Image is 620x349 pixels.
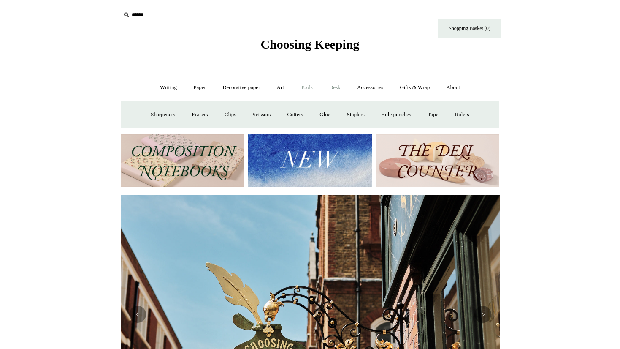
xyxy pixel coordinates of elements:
a: Cutters [279,104,311,126]
a: Choosing Keeping [260,44,359,50]
a: Staplers [339,104,372,126]
a: Erasers [184,104,215,126]
img: New.jpg__PID:f73bdf93-380a-4a35-bcfe-7823039498e1 [248,134,372,187]
button: Previous [129,306,146,323]
a: Paper [186,76,214,99]
span: Choosing Keeping [260,37,359,51]
a: Tape [420,104,446,126]
a: Decorative paper [215,76,268,99]
a: Clips [217,104,244,126]
img: 202302 Composition ledgers.jpg__PID:69722ee6-fa44-49dd-a067-31375e5d54ec [121,134,244,187]
a: Glue [312,104,338,126]
button: Next [474,306,491,323]
a: Gifts & Wrap [392,76,437,99]
a: Writing [152,76,184,99]
a: Hole punches [374,104,419,126]
a: Sharpeners [143,104,183,126]
a: Scissors [245,104,279,126]
a: Rulers [447,104,477,126]
a: Accessories [349,76,391,99]
a: Shopping Basket (0) [438,19,501,38]
a: About [439,76,468,99]
a: Desk [322,76,348,99]
a: Tools [293,76,320,99]
a: Art [269,76,292,99]
img: The Deli Counter [376,134,499,187]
